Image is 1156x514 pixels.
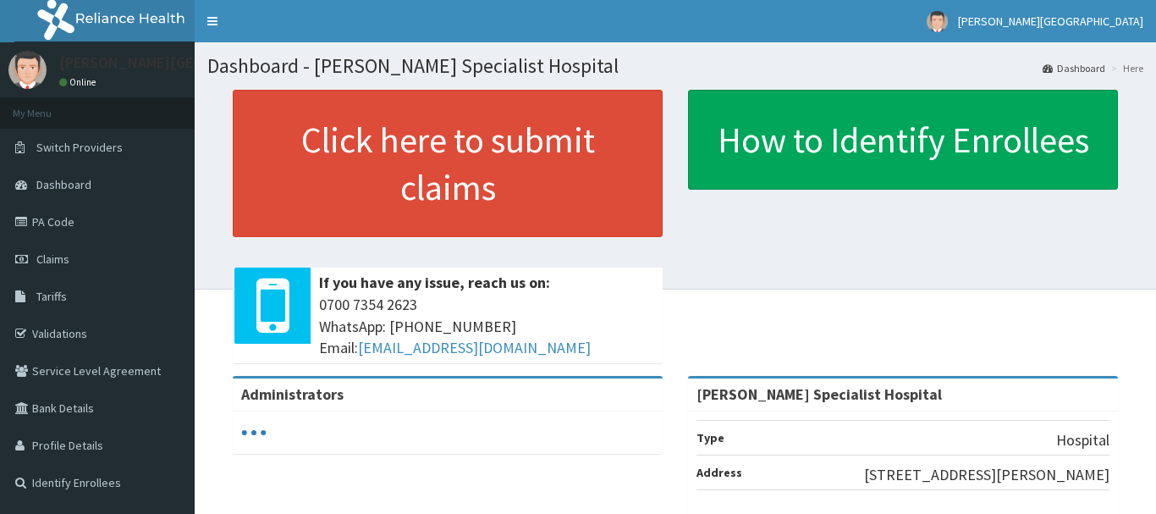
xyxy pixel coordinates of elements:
span: Claims [36,251,69,267]
p: Hospital [1056,429,1109,451]
span: 0700 7354 2623 WhatsApp: [PHONE_NUMBER] Email: [319,294,654,359]
p: [STREET_ADDRESS][PERSON_NAME] [864,464,1109,486]
img: User Image [927,11,948,32]
b: Address [696,465,742,480]
b: Type [696,430,724,445]
a: Click here to submit claims [233,90,663,237]
b: If you have any issue, reach us on: [319,273,550,292]
a: How to Identify Enrollees [688,90,1118,190]
span: Tariffs [36,289,67,304]
img: User Image [8,51,47,89]
span: [PERSON_NAME][GEOGRAPHIC_DATA] [958,14,1143,29]
a: Dashboard [1043,61,1105,75]
span: Dashboard [36,177,91,192]
p: [PERSON_NAME][GEOGRAPHIC_DATA] [59,55,310,70]
b: Administrators [241,384,344,404]
svg: audio-loading [241,420,267,445]
a: [EMAIL_ADDRESS][DOMAIN_NAME] [358,338,591,357]
h1: Dashboard - [PERSON_NAME] Specialist Hospital [207,55,1143,77]
strong: [PERSON_NAME] Specialist Hospital [696,384,942,404]
li: Here [1107,61,1143,75]
span: Switch Providers [36,140,123,155]
a: Online [59,76,100,88]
